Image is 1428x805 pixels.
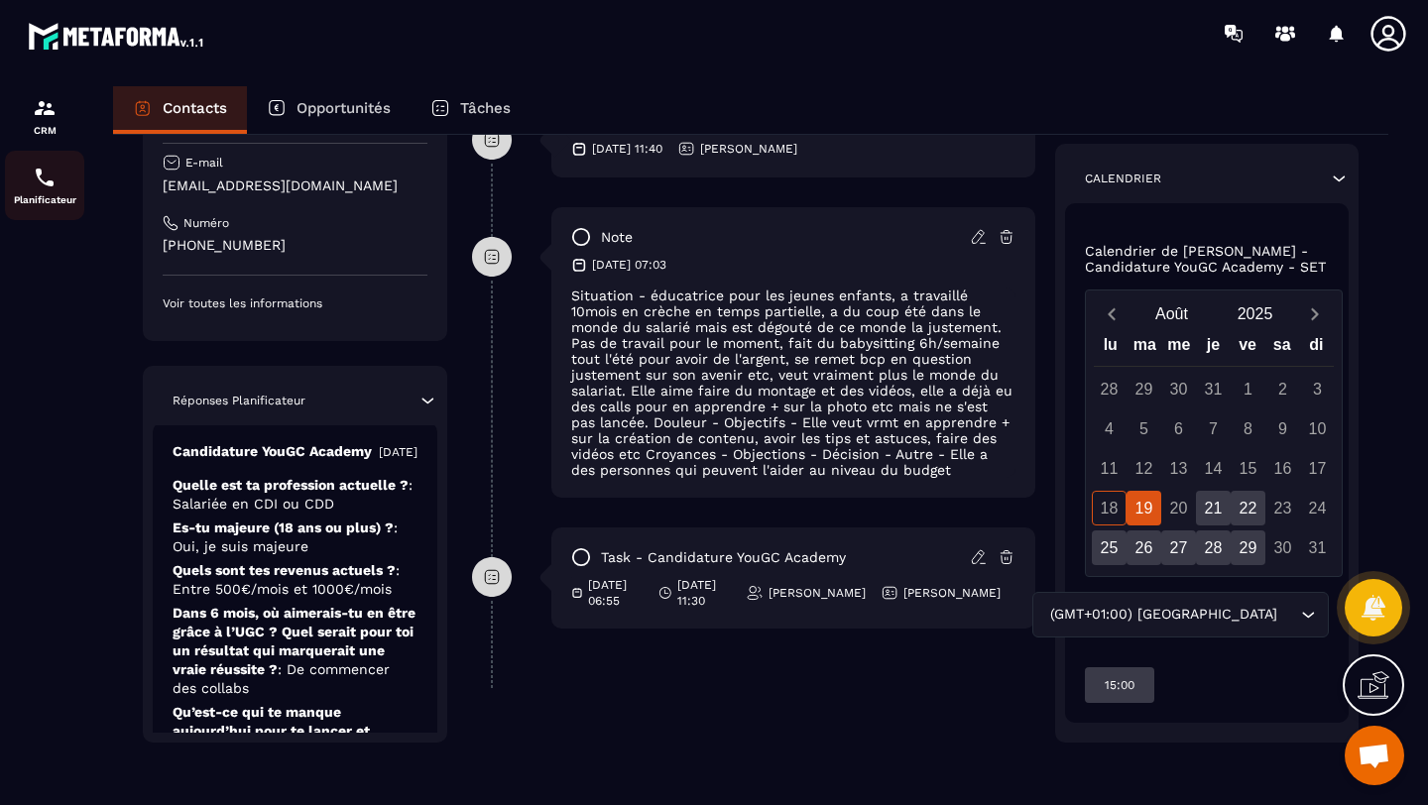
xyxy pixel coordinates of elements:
[173,393,305,408] p: Réponses Planificateur
[5,125,84,136] p: CRM
[903,585,1001,601] p: [PERSON_NAME]
[1092,411,1127,446] div: 4
[1300,411,1335,446] div: 10
[1093,331,1128,366] div: lu
[1300,491,1335,525] div: 24
[173,604,417,698] p: Dans 6 mois, où aimerais-tu en être grâce à l’UGC ? Quel serait pour toi un résultat qui marquera...
[592,257,666,273] p: [DATE] 07:03
[1130,296,1214,331] button: Open months overlay
[1231,331,1265,366] div: ve
[5,151,84,220] a: schedulerschedulerPlanificateur
[700,141,797,157] p: [PERSON_NAME]
[173,703,417,797] p: Qu’est-ce qui te manque aujourd’hui pour te lancer et atteindre tes objectifs ?
[1161,451,1196,486] div: 13
[1105,677,1134,693] p: 15:00
[1032,592,1329,637] div: Search for option
[113,86,247,134] a: Contacts
[1092,372,1127,406] div: 28
[592,141,662,157] p: [DATE] 11:40
[1299,331,1334,366] div: di
[1265,530,1300,565] div: 30
[1161,491,1196,525] div: 20
[1045,604,1281,626] span: (GMT+01:00) [GEOGRAPHIC_DATA]
[769,585,866,601] p: [PERSON_NAME]
[173,561,417,599] p: Quels sont tes revenus actuels ?
[163,99,227,117] p: Contacts
[1196,451,1231,486] div: 14
[1127,372,1161,406] div: 29
[1231,372,1265,406] div: 1
[1092,451,1127,486] div: 11
[1196,530,1231,565] div: 28
[1300,530,1335,565] div: 31
[601,228,633,247] p: note
[1094,331,1334,565] div: Calendar wrapper
[163,176,427,195] p: [EMAIL_ADDRESS][DOMAIN_NAME]
[571,287,1015,478] p: Situation - éducatrice pour les jeunes enfants, a travaillé 10mois en crèche en temps partielle, ...
[1127,411,1161,446] div: 5
[1297,300,1334,327] button: Next month
[1214,296,1297,331] button: Open years overlay
[379,444,417,460] p: [DATE]
[1161,530,1196,565] div: 27
[1231,491,1265,525] div: 22
[1161,372,1196,406] div: 30
[185,155,223,171] p: E-mail
[297,99,391,117] p: Opportunités
[1128,331,1162,366] div: ma
[1231,451,1265,486] div: 15
[1127,451,1161,486] div: 12
[1231,530,1265,565] div: 29
[1196,372,1231,406] div: 31
[173,442,372,461] p: Candidature YouGC Academy
[1231,411,1265,446] div: 8
[1094,300,1130,327] button: Previous month
[1300,451,1335,486] div: 17
[411,86,531,134] a: Tâches
[173,476,417,514] p: Quelle est ta profession actuelle ?
[1265,411,1300,446] div: 9
[1094,372,1334,565] div: Calendar days
[5,194,84,205] p: Planificateur
[1161,411,1196,446] div: 6
[163,295,427,311] p: Voir toutes les informations
[28,18,206,54] img: logo
[1127,530,1161,565] div: 26
[1265,451,1300,486] div: 16
[1092,491,1127,525] div: 18
[460,99,511,117] p: Tâches
[1085,171,1161,186] p: Calendrier
[1265,491,1300,525] div: 23
[1264,331,1299,366] div: sa
[1265,372,1300,406] div: 2
[247,86,411,134] a: Opportunités
[1085,243,1330,275] p: Calendrier de [PERSON_NAME] - Candidature YouGC Academy - SET
[1345,726,1404,785] a: Ouvrir le chat
[173,518,417,556] p: Es-tu majeure (18 ans ou plus) ?
[163,236,427,255] p: [PHONE_NUMBER]
[601,548,846,567] p: task - Candidature YouGC Academy
[1127,491,1161,525] div: 19
[1162,331,1197,366] div: me
[5,81,84,151] a: formationformationCRM
[33,166,57,189] img: scheduler
[183,215,229,231] p: Numéro
[588,577,645,609] p: [DATE] 06:55
[1196,331,1231,366] div: je
[1092,530,1127,565] div: 25
[677,577,731,609] p: [DATE] 11:30
[1300,372,1335,406] div: 3
[1196,411,1231,446] div: 7
[173,661,390,696] span: : De commencer des collabs
[1196,491,1231,525] div: 21
[1281,604,1296,626] input: Search for option
[33,96,57,120] img: formation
